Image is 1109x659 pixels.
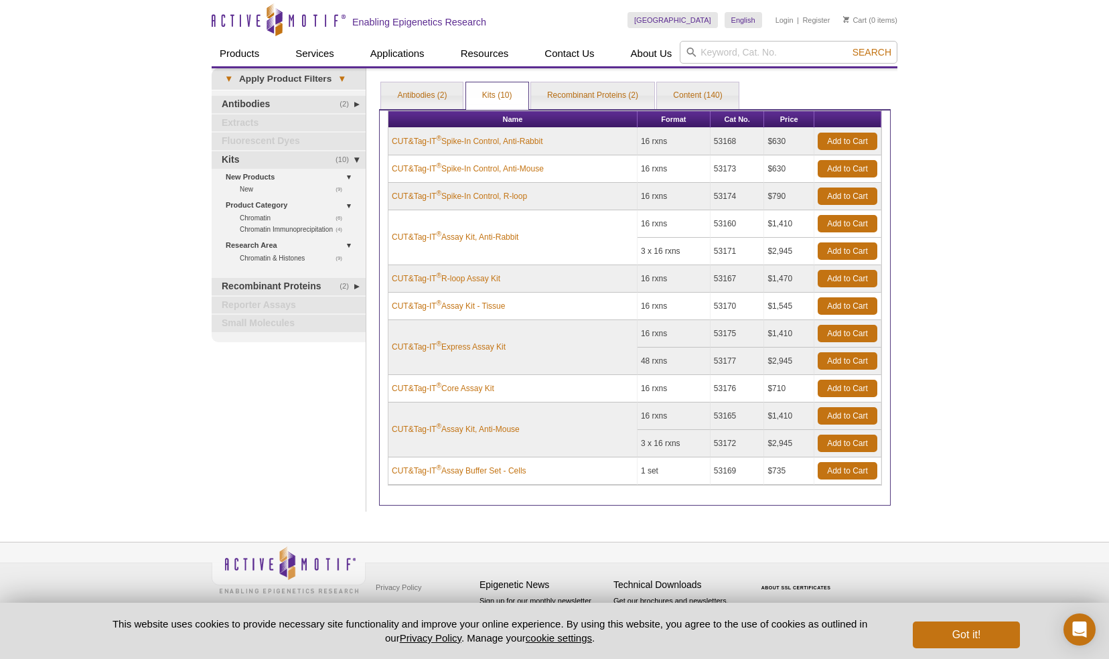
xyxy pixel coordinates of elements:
[240,184,350,195] a: (9)New
[381,82,463,109] a: Antibodies (2)
[531,82,654,109] a: Recombinant Proteins (2)
[711,293,765,320] td: 53170
[764,111,814,128] th: Price
[764,155,814,183] td: $630
[362,41,433,66] a: Applications
[711,430,765,457] td: 53172
[212,297,366,314] a: Reporter Assays
[627,12,718,28] a: [GEOGRAPHIC_DATA]
[747,566,848,595] table: Click to Verify - This site chose Symantec SSL for secure e-commerce and confidential communicati...
[818,435,877,452] a: Add to Cart
[761,585,831,590] a: ABOUT SSL CERTIFICATES
[711,402,765,430] td: 53165
[638,293,711,320] td: 16 rxns
[240,224,350,235] a: (4)Chromatin Immunoprecipitation
[352,16,486,28] h2: Enabling Epigenetics Research
[818,352,877,370] a: Add to Cart
[437,423,441,430] sup: ®
[638,402,711,430] td: 16 rxns
[913,621,1020,648] button: Got it!
[623,41,680,66] a: About Us
[613,595,741,630] p: Get our brochures and newsletters, or request them by mail.
[372,597,443,617] a: Terms & Conditions
[764,128,814,155] td: $630
[764,457,814,485] td: $735
[392,163,544,175] a: CUT&Tag-IT®Spike-In Control, Anti-Mouse
[818,380,877,397] a: Add to Cart
[392,341,506,353] a: CUT&Tag-IT®Express Assay Kit
[336,212,350,224] span: (6)
[764,348,814,375] td: $2,945
[818,215,877,232] a: Add to Cart
[466,82,528,109] a: Kits (10)
[711,348,765,375] td: 53177
[853,47,891,58] span: Search
[89,617,891,645] p: This website uses cookies to provide necessary site functionality and improve your online experie...
[212,96,366,113] a: (2)Antibodies
[372,577,425,597] a: Privacy Policy
[711,265,765,293] td: 53167
[226,238,358,252] a: Research Area
[818,270,877,287] a: Add to Cart
[818,462,877,480] a: Add to Cart
[764,265,814,293] td: $1,470
[638,238,711,265] td: 3 x 16 rxns
[240,252,350,264] a: (9)Chromatin & Histones
[287,41,342,66] a: Services
[437,272,441,279] sup: ®
[818,407,877,425] a: Add to Cart
[843,16,849,23] img: Your Cart
[725,12,762,28] a: English
[240,212,350,224] a: (6)Chromatin
[764,375,814,402] td: $710
[1063,613,1096,646] div: Open Intercom Messenger
[437,340,441,348] sup: ®
[226,198,358,212] a: Product Category
[331,73,352,85] span: ▾
[212,151,366,169] a: (10)Kits
[613,579,741,591] h4: Technical Downloads
[392,300,505,312] a: CUT&Tag-IT®Assay Kit - Tissue
[802,15,830,25] a: Register
[764,183,814,210] td: $790
[711,320,765,348] td: 53175
[392,423,520,435] a: CUT&Tag-IT®Assay Kit, Anti-Mouse
[775,15,794,25] a: Login
[764,293,814,320] td: $1,545
[437,162,441,169] sup: ®
[818,297,877,315] a: Add to Cart
[479,595,607,641] p: Sign up for our monthly newsletter highlighting recent publications in the field of epigenetics.
[711,155,765,183] td: 53173
[437,190,441,197] sup: ®
[638,320,711,348] td: 16 rxns
[212,278,366,295] a: (2)Recombinant Proteins
[638,210,711,238] td: 16 rxns
[212,41,267,66] a: Products
[638,375,711,402] td: 16 rxns
[479,579,607,591] h4: Epigenetic News
[392,190,527,202] a: CUT&Tag-IT®Spike-In Control, R-loop
[392,273,500,285] a: CUT&Tag-IT®R-loop Assay Kit
[818,188,877,205] a: Add to Cart
[638,348,711,375] td: 48 rxns
[437,135,441,142] sup: ®
[536,41,602,66] a: Contact Us
[336,252,350,264] span: (9)
[711,128,765,155] td: 53168
[711,238,765,265] td: 53171
[453,41,517,66] a: Resources
[392,382,494,394] a: CUT&Tag-IT®Core Assay Kit
[437,382,441,389] sup: ®
[764,210,814,238] td: $1,410
[843,12,897,28] li: (0 items)
[638,183,711,210] td: 16 rxns
[218,73,239,85] span: ▾
[797,12,799,28] li: |
[711,183,765,210] td: 53174
[212,315,366,332] a: Small Molecules
[437,299,441,307] sup: ®
[764,402,814,430] td: $1,410
[638,430,711,457] td: 3 x 16 rxns
[392,231,518,243] a: CUT&Tag-IT®Assay Kit, Anti-Rabbit
[638,111,711,128] th: Format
